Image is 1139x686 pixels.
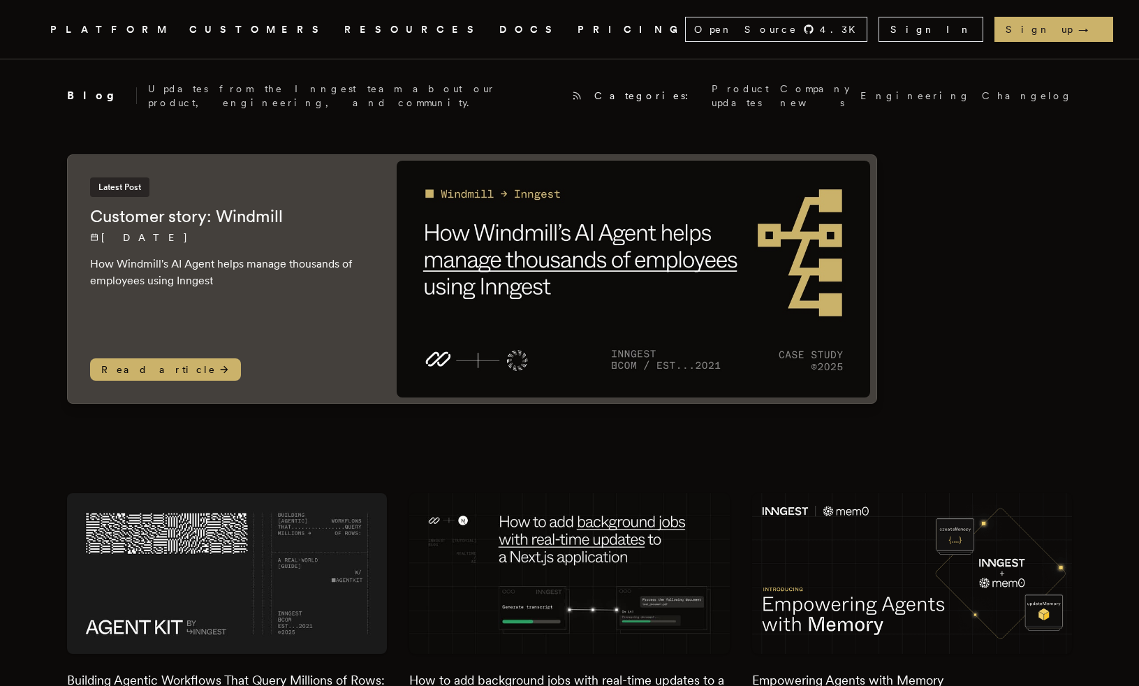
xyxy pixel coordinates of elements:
img: Featured image for Customer story: Windmill blog post [397,161,871,397]
a: Sign up [994,17,1113,42]
a: Latest PostCustomer story: Windmill[DATE] How Windmill's AI Agent helps manage thousands of emplo... [67,154,877,404]
button: PLATFORM [50,21,172,38]
p: How Windmill's AI Agent helps manage thousands of employees using Inngest [90,256,369,289]
span: Categories: [594,89,700,103]
a: Changelog [982,89,1073,103]
a: DOCS [499,21,561,38]
a: Sign In [879,17,983,42]
span: 4.3 K [820,22,864,36]
img: Featured image for Empowering Agents with Memory blog post [752,493,1073,653]
a: PRICING [578,21,685,38]
h2: Customer story: Windmill [90,205,369,228]
h2: Blog [67,87,137,104]
p: Updates from the Inngest team about our product, engineering, and community. [148,82,561,110]
span: Open Source [694,22,798,36]
a: CUSTOMERS [189,21,328,38]
a: Product updates [712,82,769,110]
img: Featured image for How to add background jobs with real-time updates to a Next.js application blo... [409,493,730,653]
span: → [1078,22,1102,36]
img: Featured image for Building Agentic Workflows That Query Millions of Rows: A Real-World Guide wit... [67,493,388,653]
a: Engineering [860,89,971,103]
span: Read article [90,358,241,381]
p: [DATE] [90,231,369,245]
button: RESOURCES [344,21,483,38]
a: Company news [780,82,849,110]
span: Latest Post [90,177,149,197]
